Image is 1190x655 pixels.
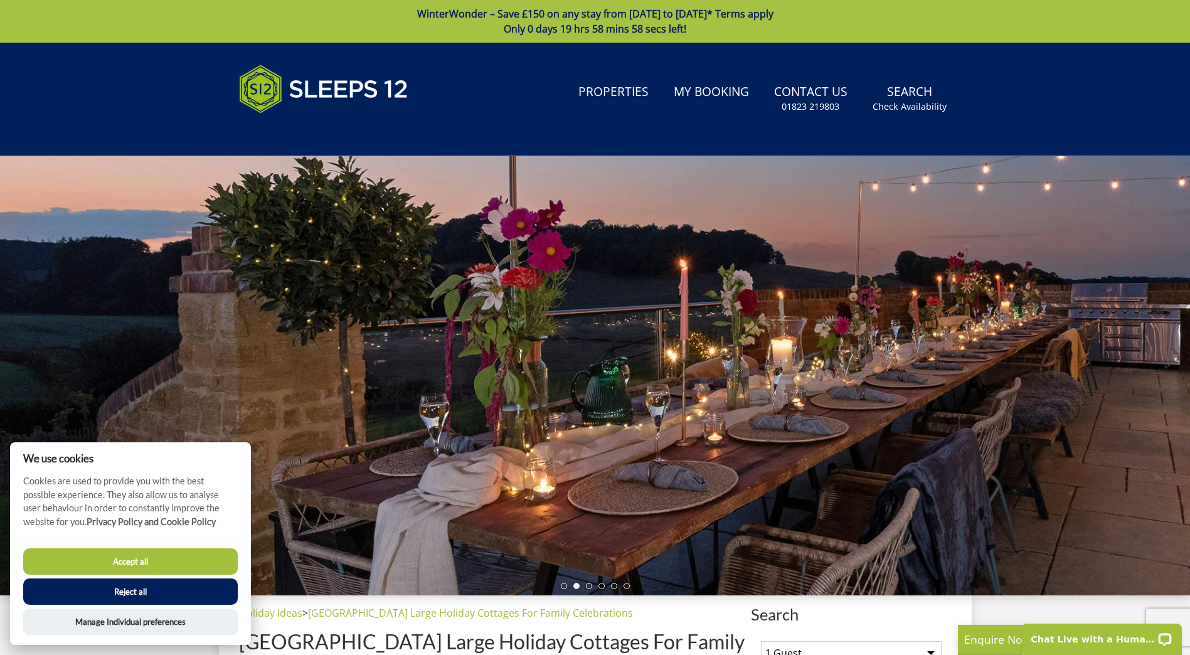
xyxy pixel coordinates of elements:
a: Contact Us01823 219803 [769,78,853,119]
small: 01823 219803 [782,100,839,113]
button: Accept all [23,548,238,575]
button: Manage Individual preferences [23,609,238,635]
span: > [302,606,308,620]
img: Sleeps 12 [239,58,408,120]
p: Enquire Now [964,631,1152,647]
a: SearchCheck Availability [868,78,952,119]
iframe: LiveChat chat widget [1014,615,1190,655]
p: Cookies are used to provide you with the best possible experience. They also allow us to analyse ... [10,474,251,538]
span: Only 0 days 19 hrs 58 mins 58 secs left! [504,22,686,36]
a: [GEOGRAPHIC_DATA] Large Holiday Cottages For Family Celebrations [308,606,633,620]
a: Privacy Policy and Cookie Policy [87,516,216,527]
iframe: Customer reviews powered by Trustpilot [233,128,364,139]
span: Search [751,605,952,623]
a: My Booking [669,78,754,107]
a: Properties [573,78,654,107]
h2: We use cookies [10,452,251,464]
small: Check Availability [873,100,947,113]
a: Holiday Ideas [239,606,302,620]
button: Reject all [23,578,238,605]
